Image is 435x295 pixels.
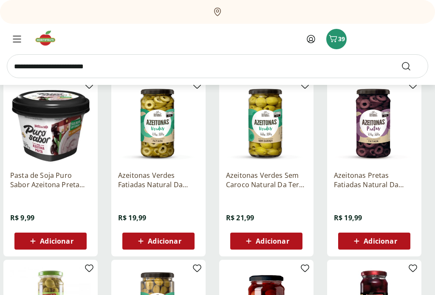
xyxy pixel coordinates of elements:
[34,30,62,47] img: Hortifruti
[122,233,195,250] button: Adicionar
[118,171,199,190] a: Azeitonas Verdes Fatiadas Natural Da Terra 175g
[14,233,87,250] button: Adicionar
[10,171,91,190] a: Pasta de Soja Puro Sabor Azeitona Preta 175g
[338,35,345,43] span: 39
[334,171,415,190] a: Azeitonas Pretas Fatiadas Natural Da Terra 175g
[226,84,307,164] img: Azeitonas Verdes Sem Caroco Natural Da Terra 160g
[401,61,421,71] button: Submit Search
[118,214,146,223] span: R$ 19,99
[226,214,254,223] span: R$ 21,99
[226,171,307,190] a: Azeitonas Verdes Sem Caroco Natural Da Terra 160g
[10,84,91,164] img: Pasta de Soja Puro Sabor Azeitona Preta 175g
[338,233,410,250] button: Adicionar
[256,238,289,245] span: Adicionar
[334,214,362,223] span: R$ 19,99
[230,233,302,250] button: Adicionar
[334,84,415,164] img: Azeitonas Pretas Fatiadas Natural Da Terra 175g
[10,214,34,223] span: R$ 9,99
[148,238,181,245] span: Adicionar
[326,29,347,49] button: Carrinho
[40,238,73,245] span: Adicionar
[118,84,199,164] img: Azeitonas Verdes Fatiadas Natural Da Terra 175g
[364,238,397,245] span: Adicionar
[7,29,27,49] button: Menu
[7,54,428,78] input: search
